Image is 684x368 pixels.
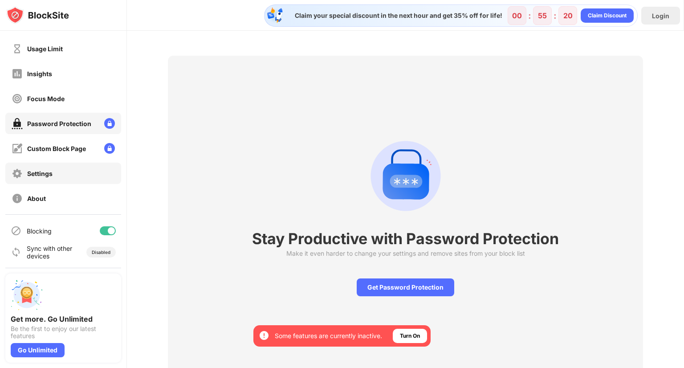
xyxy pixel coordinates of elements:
[286,249,525,257] div: Make it even harder to change your settings and remove sites from your block list
[289,12,502,20] div: Claim your special discount in the next hour and get 35% off for life!
[259,330,269,341] img: error-circle-white.svg
[11,325,116,339] div: Be the first to enjoy our latest features
[538,11,547,20] div: 55
[11,225,21,236] img: blocking-icon.svg
[11,279,43,311] img: push-unlimited.svg
[12,93,23,104] img: focus-off.svg
[27,170,53,177] div: Settings
[12,68,23,79] img: insights-off.svg
[12,118,23,129] img: password-protection-on.svg
[588,11,627,20] div: Claim Discount
[6,6,69,24] img: logo-blocksite.svg
[563,11,573,20] div: 20
[12,193,23,204] img: about-off.svg
[27,45,63,53] div: Usage Limit
[275,331,382,340] div: Some features are currently inactive.
[104,118,115,129] img: lock-menu.svg
[512,11,522,20] div: 00
[552,8,558,23] div: :
[363,133,448,219] div: animation
[12,143,23,154] img: customize-block-page-off.svg
[357,278,454,296] div: Get Password Protection
[27,195,46,202] div: About
[27,70,52,78] div: Insights
[27,245,73,260] div: Sync with other devices
[526,8,533,23] div: :
[104,143,115,154] img: lock-menu.svg
[11,343,65,357] div: Go Unlimited
[252,229,559,248] div: Stay Productive with Password Protection
[400,331,420,340] div: Turn On
[27,145,86,152] div: Custom Block Page
[12,43,23,54] img: time-usage-off.svg
[92,249,110,255] div: Disabled
[27,120,91,127] div: Password Protection
[266,7,284,25] img: specialOfferDiscount.svg
[27,227,52,235] div: Blocking
[11,247,21,258] img: sync-icon.svg
[652,12,669,20] div: Login
[11,315,116,323] div: Get more. Go Unlimited
[27,95,65,102] div: Focus Mode
[12,168,23,179] img: settings-off.svg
